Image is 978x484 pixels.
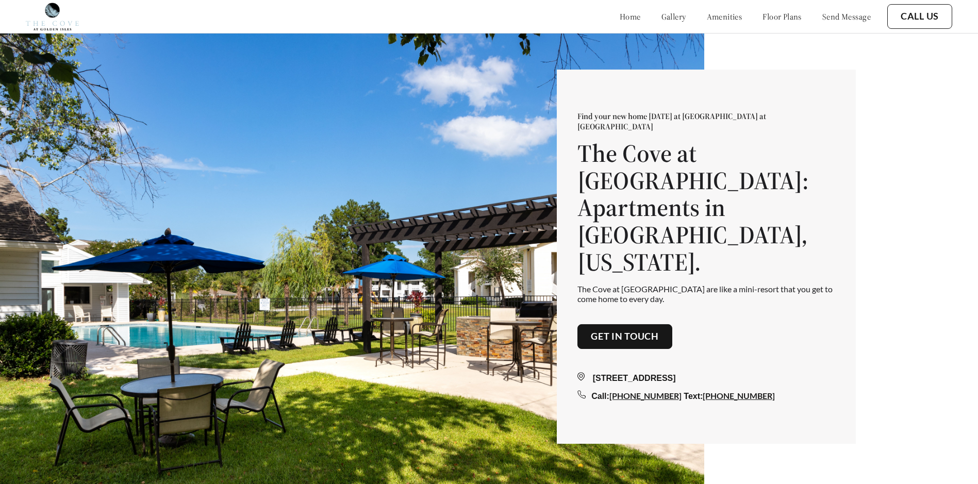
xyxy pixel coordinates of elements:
[577,372,835,385] div: [STREET_ADDRESS]
[707,11,742,22] a: amenities
[591,331,659,342] a: Get in touch
[901,11,939,22] a: Call Us
[620,11,641,22] a: home
[609,391,682,400] a: [PHONE_NUMBER]
[577,111,835,131] p: Find your new home [DATE] at [GEOGRAPHIC_DATA] at [GEOGRAPHIC_DATA]
[822,11,871,22] a: send message
[684,392,703,400] span: Text:
[887,4,952,29] button: Call Us
[577,140,835,276] h1: The Cove at [GEOGRAPHIC_DATA]: Apartments in [GEOGRAPHIC_DATA], [US_STATE].
[703,391,775,400] a: [PHONE_NUMBER]
[591,392,609,400] span: Call:
[577,284,835,304] p: The Cove at [GEOGRAPHIC_DATA] are like a mini-resort that you get to come home to every day.
[577,324,672,349] button: Get in touch
[762,11,802,22] a: floor plans
[661,11,686,22] a: gallery
[26,3,79,30] img: Company logo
